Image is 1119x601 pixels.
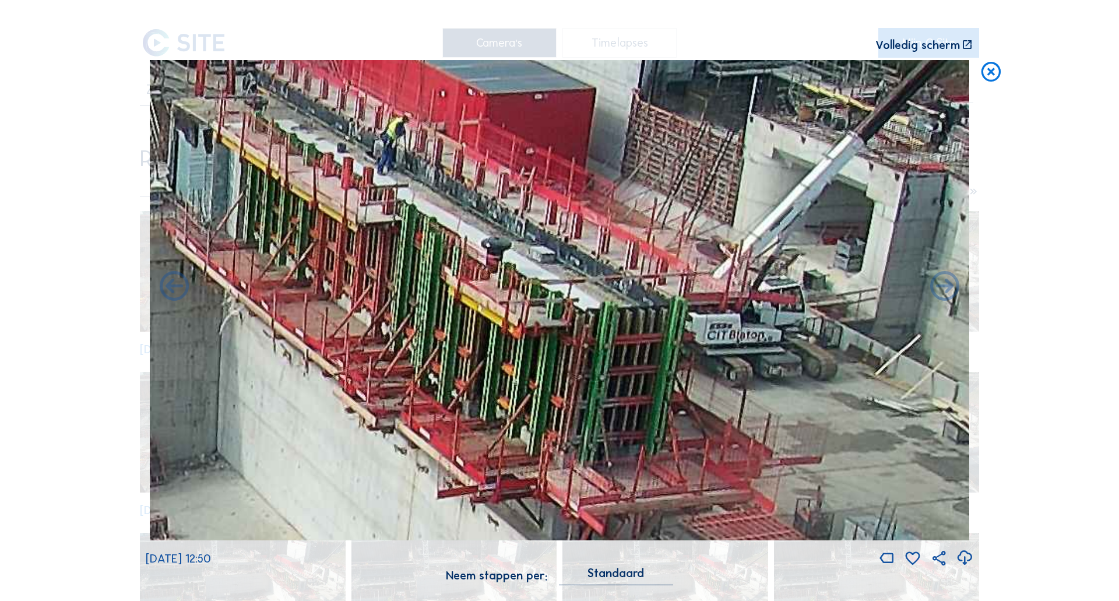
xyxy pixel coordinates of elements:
[875,39,960,51] div: Volledig scherm
[146,551,211,565] span: [DATE] 12:50
[150,60,969,541] img: Image
[446,570,547,581] div: Neem stappen per:
[927,270,962,305] i: Back
[559,568,673,585] div: Standaard
[587,568,644,578] div: Standaard
[157,270,192,305] i: Forward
